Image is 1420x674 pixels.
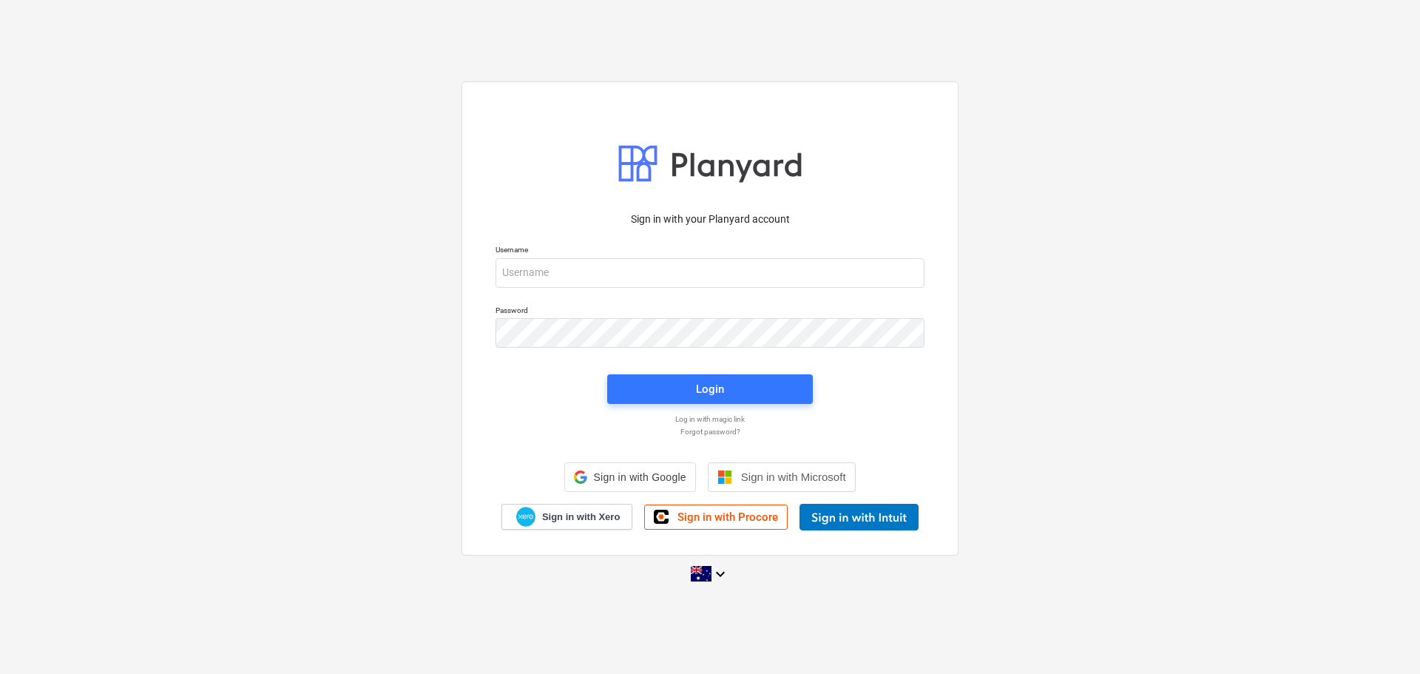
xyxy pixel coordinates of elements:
[516,507,535,527] img: Xero logo
[488,414,932,424] a: Log in with magic link
[496,258,924,288] input: Username
[607,374,813,404] button: Login
[717,470,732,485] img: Microsoft logo
[542,510,620,524] span: Sign in with Xero
[593,471,686,483] span: Sign in with Google
[696,380,724,399] div: Login
[711,565,729,583] i: keyboard_arrow_down
[488,427,932,437] a: Forgot password?
[496,245,924,257] p: Username
[564,462,695,492] div: Sign in with Google
[741,471,846,483] span: Sign in with Microsoft
[644,505,788,530] a: Sign in with Procore
[496,212,924,227] p: Sign in with your Planyard account
[496,306,924,318] p: Password
[501,504,633,530] a: Sign in with Xero
[677,510,778,524] span: Sign in with Procore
